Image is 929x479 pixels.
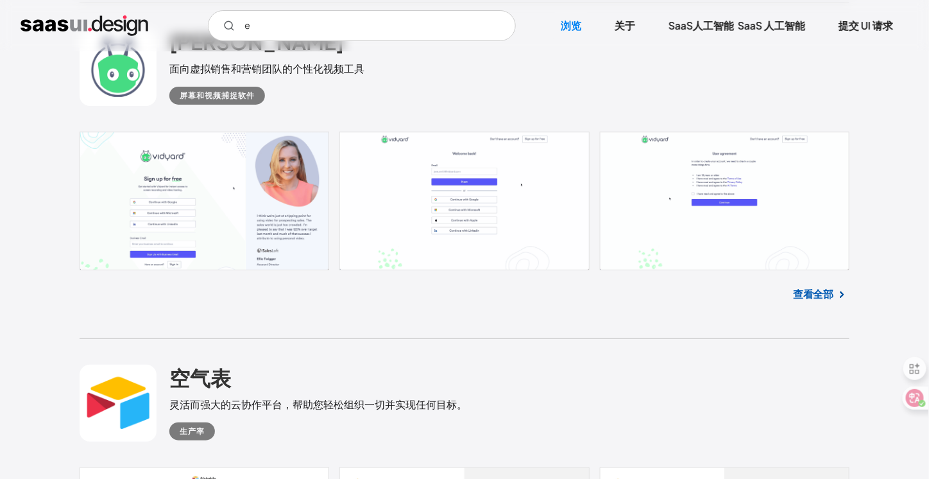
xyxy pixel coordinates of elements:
[615,19,635,32] font: 关于
[169,365,231,390] font: 空气表
[208,10,516,41] input: 搜索您正在寻找的 UI 设计...
[545,12,597,40] a: 浏览
[599,12,651,40] a: 关于
[793,287,834,300] font: 查看全部
[169,365,231,397] a: 空气表
[823,12,908,40] a: 提交 UI 请求
[180,91,255,100] font: 屏幕和视频捕捉软件
[180,426,205,436] font: 生产率
[669,19,805,32] font: SaaS人工智能
[653,12,821,40] a: SaaS人工智能 SaaS 人工智能
[738,19,805,32] font: SaaS 人工智能
[839,19,893,32] font: 提交 UI 请求
[561,19,581,32] font: 浏览
[21,15,148,36] a: 家
[169,397,467,411] font: 灵活而强大的云协作平台，帮助您轻松组织一切并实现任何目标。
[169,62,364,75] font: 面向虚拟销售和营销团队的个性化视频工具
[208,10,516,41] form: 电子邮件表格
[793,286,834,302] a: 查看全部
